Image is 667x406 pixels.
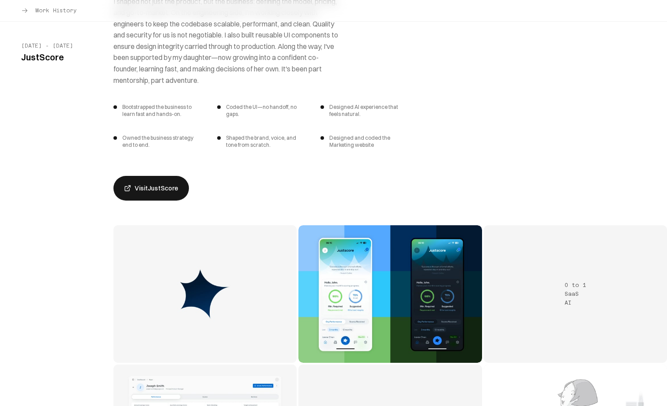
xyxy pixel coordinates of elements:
[484,225,667,362] div: Key metrics: 0 to 1, SaaS, AI
[298,225,482,362] img: JustScore project 2
[226,104,307,118] span: Coded the UI—no handoff, no gaps.
[35,7,77,14] span: Work History
[21,42,78,49] time: Employment period: Jan 2025 - Today
[565,299,586,306] div: AI
[565,291,586,298] div: SaaS
[113,176,189,201] a: Visit JustScore website (opens in new tab)
[113,104,410,151] ul: Key achievements and responsibilities at JustScore
[122,104,203,118] span: Bootstrapped the business to learn fast and hands-on.
[329,134,410,149] span: Designed and coded the Marketing website
[21,53,78,62] h3: JustScore
[565,282,586,289] div: 0 to 1
[329,104,410,118] span: Designed AI experience that feels natural.
[226,134,307,149] span: Shaped the brand, voice, and tone from scratch.
[113,225,297,362] img: JustScore project 1
[122,134,203,149] span: Owned the business strategy end to end.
